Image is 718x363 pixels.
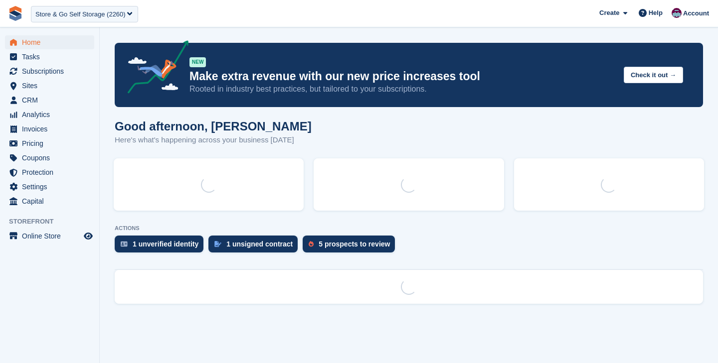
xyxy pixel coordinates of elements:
span: Invoices [22,122,82,136]
img: prospect-51fa495bee0391a8d652442698ab0144808aea92771e9ea1ae160a38d050c398.svg [309,241,314,247]
a: menu [5,165,94,179]
a: menu [5,151,94,165]
h1: Good afternoon, [PERSON_NAME] [115,120,312,133]
a: menu [5,194,94,208]
span: Tasks [22,50,82,64]
span: Protection [22,165,82,179]
span: Home [22,35,82,49]
a: 1 unsigned contract [208,236,303,257]
p: ACTIONS [115,225,703,232]
a: menu [5,180,94,194]
div: 1 unverified identity [133,240,198,248]
p: Here's what's happening across your business [DATE] [115,134,312,146]
span: Settings [22,180,82,194]
div: 1 unsigned contract [226,240,293,248]
a: menu [5,136,94,150]
span: Pricing [22,136,82,150]
a: menu [5,79,94,93]
a: menu [5,35,94,49]
p: Make extra revenue with our new price increases tool [189,69,616,84]
a: menu [5,229,94,243]
span: Storefront [9,217,99,227]
a: menu [5,93,94,107]
a: 5 prospects to review [303,236,400,257]
a: menu [5,108,94,121]
img: contract_signature_icon-13c848040528278c33f63329250d36e43548de30e8caae1d1a13099fd9432cc5.svg [214,241,221,247]
span: Online Store [22,229,82,243]
a: menu [5,122,94,136]
span: Capital [22,194,82,208]
span: Account [683,8,709,18]
a: Preview store [82,230,94,242]
span: Create [599,8,619,18]
a: 1 unverified identity [115,236,208,257]
span: Sites [22,79,82,93]
span: Coupons [22,151,82,165]
div: 5 prospects to review [319,240,390,248]
button: Check it out → [624,67,683,83]
div: Store & Go Self Storage (2260) [35,9,126,19]
p: Rooted in industry best practices, but tailored to your subscriptions. [189,84,616,95]
span: Help [649,8,663,18]
span: Subscriptions [22,64,82,78]
span: CRM [22,93,82,107]
img: price-adjustments-announcement-icon-8257ccfd72463d97f412b2fc003d46551f7dbcb40ab6d574587a9cd5c0d94... [119,40,189,97]
img: stora-icon-8386f47178a22dfd0bd8f6a31ec36ba5ce8667c1dd55bd0f319d3a0aa187defe.svg [8,6,23,21]
a: menu [5,64,94,78]
img: verify_identity-adf6edd0f0f0b5bbfe63781bf79b02c33cf7c696d77639b501bdc392416b5a36.svg [121,241,128,247]
a: menu [5,50,94,64]
img: Brian Young [672,8,682,18]
span: Analytics [22,108,82,121]
div: NEW [189,57,206,67]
